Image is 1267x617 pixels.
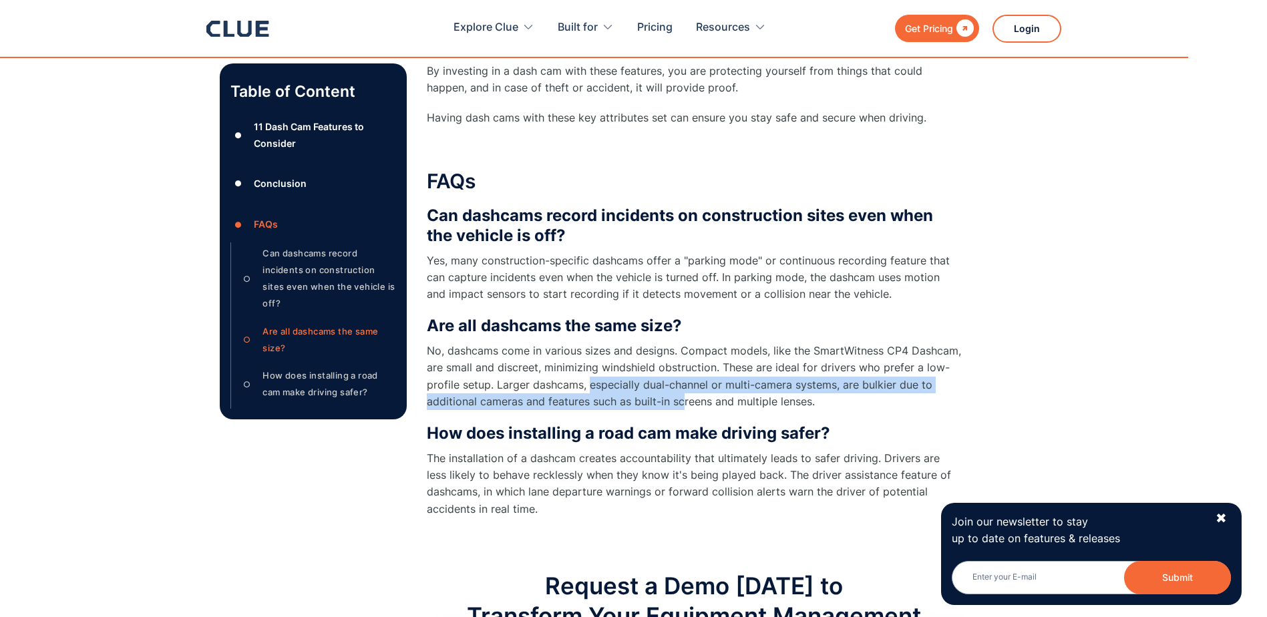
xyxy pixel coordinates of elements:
a: Login [992,15,1061,43]
div: 11 Dash Cam Features to Consider [254,118,395,152]
div: Can dashcams record incidents on construction sites even when the vehicle is off? [262,245,395,313]
p: Having dash cams with these key attributes set can ensure you stay safe and secure when driving. [427,110,961,126]
a: Pricing [637,7,673,49]
p: Table of Content [230,81,396,102]
div: Built for [558,7,598,49]
div: ○ [239,374,255,394]
a: ○Can dashcams record incidents on construction sites even when the vehicle is off? [239,245,396,313]
button: Submit [1124,561,1231,594]
h2: FAQs [427,170,961,192]
p: Join our newsletter to stay up to date on features & releases [952,513,1203,547]
div: How does installing a road cam make driving safer? [262,367,395,401]
a: ○Are all dashcams the same size? [239,323,396,357]
div: Conclusion [254,175,307,192]
p: ‍ [427,140,961,156]
div: Resources [696,7,750,49]
div: ○ [239,330,255,350]
div: Get Pricing [905,20,953,37]
a: ●Conclusion [230,174,396,194]
p: Yes, many construction-specific dashcams offer a "parking mode" or continuous recording feature t... [427,252,961,303]
a: ●FAQs [230,214,396,234]
p: No, dashcams come in various sizes and designs. Compact models, like the SmartWitness CP4 Dashcam... [427,343,961,410]
h3: How does installing a road cam make driving safer? [427,423,961,443]
h3: Can dashcams record incidents on construction sites even when the vehicle is off? [427,206,961,246]
div: ● [230,174,246,194]
div: ○ [239,268,255,288]
div: Explore Clue [454,7,534,49]
div: Resources [696,7,766,49]
input: Enter your E-mail [952,561,1231,594]
div: FAQs [254,216,278,232]
div: Explore Clue [454,7,518,49]
a: ●11 Dash Cam Features to Consider [230,118,396,152]
div: ● [230,126,246,146]
a: ○How does installing a road cam make driving safer? [239,367,396,401]
p: By investing in a dash cam with these features, you are protecting yourself from things that coul... [427,63,961,96]
div: ● [230,214,246,234]
h3: Are all dashcams the same size? [427,316,961,336]
p: The installation of a dashcam creates accountability that ultimately leads to safer driving. Driv... [427,450,961,518]
div: Built for [558,7,614,49]
a: Get Pricing [895,15,979,42]
div: ✖ [1216,510,1227,527]
div: Are all dashcams the same size? [262,323,395,357]
div:  [953,20,974,37]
